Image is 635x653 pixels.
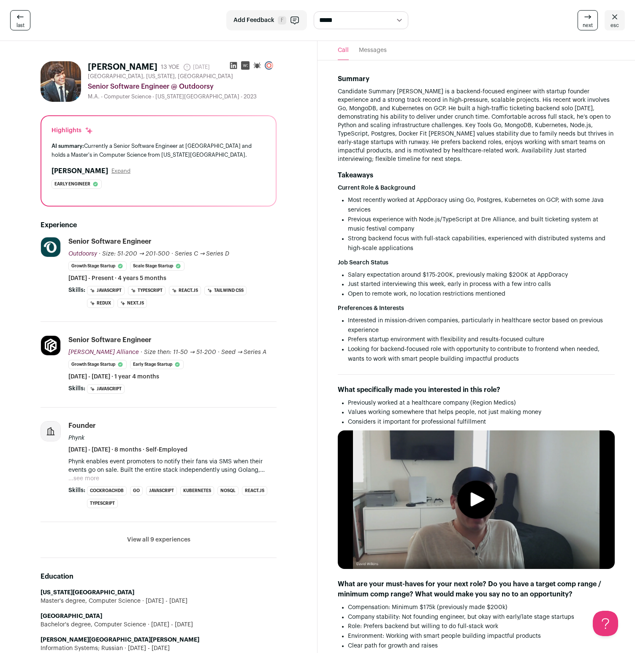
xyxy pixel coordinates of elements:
[41,597,277,605] div: Master's degree, Computer Science
[348,603,615,612] li: Compensation: Minimum $175k (previously made $200k)
[583,22,593,29] span: next
[52,143,84,149] span: AI summary:
[130,360,184,369] li: Early Stage Startup
[68,261,127,271] li: Growth Stage Startup
[111,168,130,174] button: Expand
[130,486,143,495] li: Go
[348,234,615,253] li: Strong backend focus with full-stack capabilities, experienced with distributed systems and high-...
[348,398,615,408] li: Previously worked at a healthcare company (Region Medics)
[88,61,157,73] h1: [PERSON_NAME]
[68,421,96,430] div: Founder
[338,385,615,395] h4: What specifically made you interested in this role?
[41,237,60,257] img: 7937dc7eb9e5ad93e47eeb4073e6de051b03b6b6705b5dfc7e46bdd4378d958e.jpg
[117,299,147,308] li: Next.js
[68,435,84,441] span: Phynk
[338,87,615,163] p: Candidate Summary [PERSON_NAME] is a backend-focused engineer with startup founder experience and...
[68,335,152,345] div: Senior Software Engineer
[338,184,615,192] h2: Current Role & Background
[146,620,193,629] span: [DATE] - [DATE]
[88,73,233,80] span: [GEOGRAPHIC_DATA], [US_STATE], [GEOGRAPHIC_DATA]
[41,336,60,355] img: c8171a7a226006fa5275ecbef61e221f487bf81ecb5b439d0d49141e6f6e9b0c.png
[41,613,102,619] strong: [GEOGRAPHIC_DATA]
[278,16,286,24] span: F
[338,304,615,313] h2: Preferences & Interests
[338,258,615,267] h2: Job Search Status
[348,289,615,299] li: Open to remote work, no location restrictions mentioned
[68,237,152,246] div: Senior Software Engineer
[348,270,615,280] li: Salary expectation around $175-200K, previously making $200K at AppDoracy
[593,611,618,636] iframe: Help Scout Beacon - Open
[10,10,30,30] a: last
[348,280,615,289] li: Just started interviewing this week, early in process with a few intro calls
[611,22,619,29] span: esc
[41,422,60,441] img: company-logo-placeholder-414d4e2ec0e2ddebbe968bf319fdfe5acfe0c9b87f798d344e800bc9a89632a0.png
[41,590,134,596] strong: [US_STATE][GEOGRAPHIC_DATA]
[52,166,108,176] h2: [PERSON_NAME]
[41,637,199,643] strong: [PERSON_NAME][GEOGRAPHIC_DATA][PERSON_NAME]
[68,486,85,495] span: Skills:
[41,571,277,582] h2: Education
[578,10,598,30] a: next
[52,126,93,135] div: Highlights
[338,41,349,60] button: Call
[68,251,97,257] span: Outdoorsy
[146,486,177,495] li: JavaScript
[605,10,625,30] a: esc
[41,61,81,102] img: 881a78fe2eedae51ba44215b2fd13399e33074f57f09ed8f5f87a2082f781862
[348,631,615,641] li: Environment: Working with smart people building impactful products
[359,41,387,60] button: Messages
[338,74,615,84] h4: Summary
[175,251,230,257] span: Series C → Series D
[41,220,277,230] h2: Experience
[87,384,125,394] li: JavaScript
[68,373,159,381] span: [DATE] - [DATE] · 1 year 4 months
[68,457,277,474] p: Phynk enables event promoters to notify their fans via SMS when their events go on sale. Built th...
[68,349,139,355] span: [PERSON_NAME] Alliance
[141,597,187,605] span: [DATE] - [DATE]
[87,499,118,508] li: TypeScript
[348,408,615,417] li: Values working somewhere that helps people, not just making money
[226,10,307,30] button: Add Feedback F
[348,641,615,651] li: Clear path for growth and raises
[242,486,267,495] li: React.js
[204,286,247,295] li: Tailwind CSS
[183,63,210,71] span: [DATE]
[87,286,125,295] li: JavaScript
[218,348,220,356] span: ·
[128,286,166,295] li: TypeScript
[348,316,615,335] li: Interested in mission-driven companies, particularly in healthcare sector based on previous exper...
[68,384,85,393] span: Skills:
[348,335,615,345] li: Prefers startup environment with flexibility and results-focused culture
[233,16,274,24] span: Add Feedback
[41,620,277,629] div: Bachelor's degree, Computer Science
[87,299,114,308] li: Redux
[68,446,187,454] span: [DATE] - [DATE] · 8 months · Self-Employed
[68,286,85,294] span: Skills:
[180,486,214,495] li: Kubernetes
[348,622,615,631] li: Role: Prefers backend but willing to do full-stack work
[338,170,615,180] h4: Takeaways
[123,644,170,653] span: [DATE] - [DATE]
[16,22,24,29] span: last
[68,474,99,483] button: ...see more
[348,196,615,215] li: Most recently worked at AppDoracy using Go, Postgres, Kubernetes on GCP, with some Java services
[338,579,615,599] h4: What are your must-haves for your next role? Do you have a target comp range / minimum comp range...
[348,612,615,622] li: Company stability: Not founding engineer, but okay with early/late stage startups
[88,82,277,92] div: Senior Software Engineer @ Outdoorsy
[68,360,127,369] li: Growth Stage Startup
[348,215,615,234] li: Previous experience with Node.js/TypeScript at Dre Alliance, and built ticketing system at music ...
[88,93,277,100] div: M.A. - Computer Science - [US_STATE][GEOGRAPHIC_DATA] - 2023
[54,180,90,188] span: Early engineer
[41,644,277,653] div: Information Systems; Russian
[348,417,615,427] li: Considers it important for professional fulfillment
[141,349,216,355] span: · Size then: 11-50 → 51-200
[99,251,170,257] span: · Size: 51-200 → 201-500
[68,274,166,283] span: [DATE] - Present · 4 years 5 months
[52,141,266,159] div: Currently a Senior Software Engineer at [GEOGRAPHIC_DATA] and holds a Master's in Computer Scienc...
[217,486,239,495] li: NoSQL
[169,286,201,295] li: React.js
[130,261,185,271] li: Scale Stage Startup
[161,63,179,71] div: 13 YOE
[171,250,173,258] span: ·
[221,349,267,355] span: Seed → Series A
